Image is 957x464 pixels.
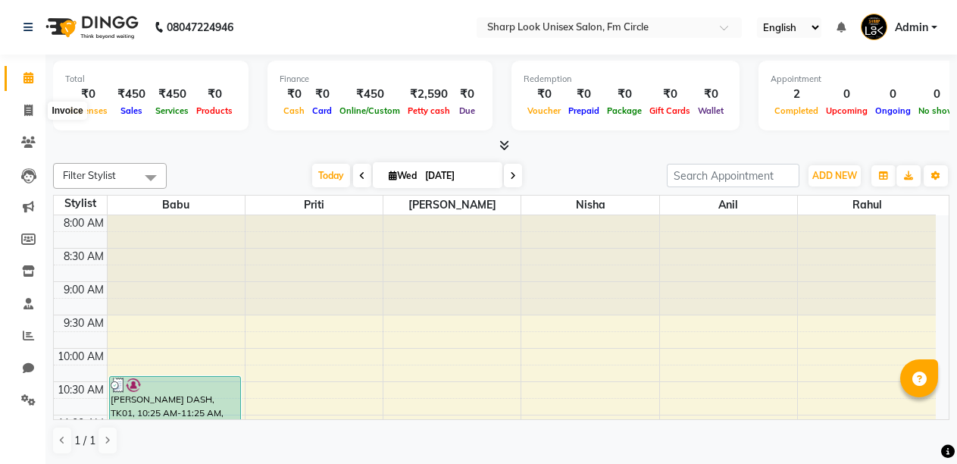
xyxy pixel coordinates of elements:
span: Prepaid [565,105,603,116]
div: ₹2,590 [404,86,454,103]
button: ADD NEW [808,165,861,187]
span: [PERSON_NAME] [383,196,521,215]
div: 2 [771,86,822,103]
div: 8:30 AM [61,249,107,265]
div: ₹450 [152,86,192,103]
div: 9:30 AM [61,315,107,331]
div: ₹0 [565,86,603,103]
div: [PERSON_NAME] DASH, TK01, 10:25 AM-11:25 AM, Hair Cut with Trimming [PERSON_NAME] ([DEMOGRAPHIC_D... [110,377,241,441]
span: Products [192,105,236,116]
span: Voucher [524,105,565,116]
div: 9:00 AM [61,282,107,298]
span: Today [312,164,350,187]
div: 11:00 AM [55,415,107,431]
div: ₹0 [308,86,336,103]
div: ₹0 [280,86,308,103]
span: Services [152,105,192,116]
b: 08047224946 [167,6,233,49]
div: ₹0 [694,86,727,103]
div: ₹0 [454,86,480,103]
span: Online/Custom [336,105,404,116]
span: Ongoing [871,105,915,116]
span: Completed [771,105,822,116]
span: Upcoming [822,105,871,116]
span: ADD NEW [812,170,857,181]
input: 2025-09-03 [421,165,496,187]
div: 0 [822,86,871,103]
span: Nisha [521,196,658,215]
span: Package [603,105,646,116]
span: Anil [660,196,797,215]
div: ₹450 [336,86,404,103]
div: Redemption [524,73,727,86]
span: Gift Cards [646,105,694,116]
div: 10:00 AM [55,349,107,365]
img: logo [39,6,142,49]
span: Due [455,105,479,116]
span: Rahul [798,196,936,215]
span: Admin [895,20,928,36]
div: ₹0 [646,86,694,103]
div: Invoice [48,102,86,120]
div: 8:00 AM [61,215,107,231]
input: Search Appointment [667,164,799,187]
span: Card [308,105,336,116]
div: Finance [280,73,480,86]
div: Total [65,73,236,86]
span: Cash [280,105,308,116]
div: ₹0 [524,86,565,103]
div: ₹450 [111,86,152,103]
span: Filter Stylist [63,169,116,181]
span: 1 / 1 [74,433,95,449]
div: ₹0 [65,86,111,103]
span: Wallet [694,105,727,116]
span: Babu [108,196,245,215]
div: Stylist [54,196,107,212]
div: 0 [871,86,915,103]
span: Priti [246,196,383,215]
div: ₹0 [192,86,236,103]
span: Sales [117,105,146,116]
span: Petty cash [404,105,454,116]
img: Admin [861,14,887,40]
iframe: chat widget [893,403,942,449]
div: 10:30 AM [55,382,107,398]
div: ₹0 [603,86,646,103]
span: Wed [385,170,421,181]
